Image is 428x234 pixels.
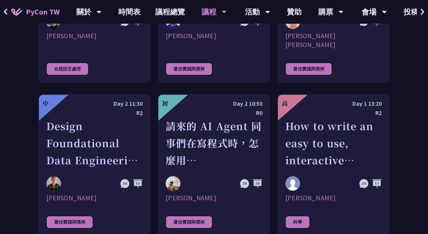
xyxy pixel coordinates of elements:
div: 最佳實踐與慣例 [166,216,212,228]
div: [PERSON_NAME] [46,194,143,202]
div: R2 [46,108,143,118]
div: How to write an easy to use, interactive physics/science/engineering simulator leveraging ctypes,... [285,118,382,169]
div: Day 1 13:20 [285,99,382,108]
div: 請來的 AI Agent 同事們在寫程式時，怎麼用 [MEDICAL_DATA] 去除各種幻想與盲點 [166,118,262,169]
img: Home icon of PyCon TW 2025 [11,8,22,16]
div: 最佳實踐與慣例 [166,63,212,75]
img: Keith Yang [166,176,180,191]
div: Day 2 11:30 [46,99,143,108]
span: PyCon TW [26,6,60,17]
div: [PERSON_NAME] [166,32,262,49]
div: 最佳實踐與慣例 [285,63,332,75]
div: 中 [43,99,49,108]
div: Day 2 10:50 [166,99,262,108]
div: R0 [166,108,262,118]
div: 科學 [285,216,310,228]
a: PyCon TW [4,3,67,21]
div: [PERSON_NAME] [PERSON_NAME] [285,32,382,49]
div: 高 [282,99,288,108]
div: 初 [162,99,168,108]
div: R2 [285,108,382,118]
div: [PERSON_NAME] [46,32,143,49]
img: 黃亭皓 [285,176,300,191]
div: Design Foundational Data Engineering Observability [46,118,143,169]
div: [PERSON_NAME] [166,194,262,202]
div: [PERSON_NAME] [285,194,382,202]
div: 自然語言處理 [46,63,89,75]
div: 最佳實踐與慣例 [46,216,93,228]
img: Shuhsi Lin [46,176,61,191]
